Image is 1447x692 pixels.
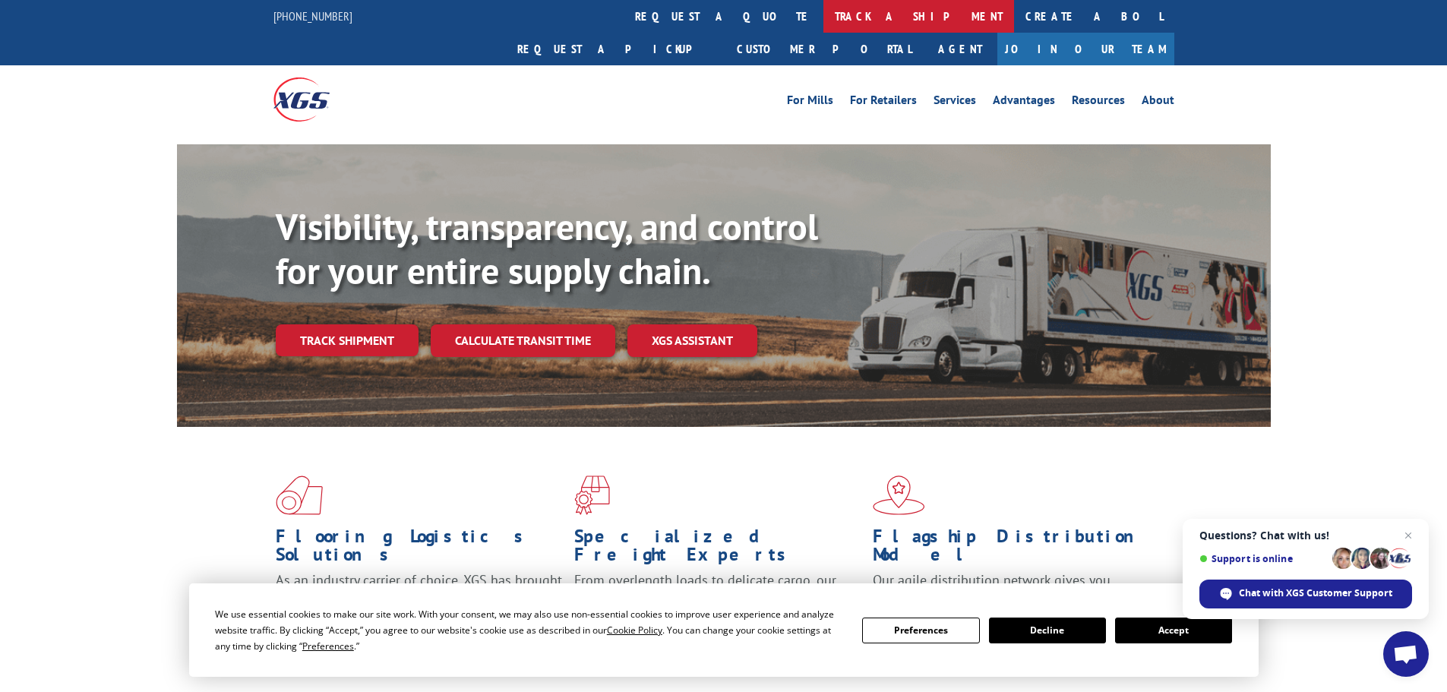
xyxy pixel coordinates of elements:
a: [PHONE_NUMBER] [273,8,352,24]
a: Services [934,94,976,111]
button: Accept [1115,618,1232,643]
a: Calculate transit time [431,324,615,357]
a: Customer Portal [725,33,923,65]
span: Questions? Chat with us! [1199,529,1412,542]
a: Join Our Team [997,33,1174,65]
img: xgs-icon-flagship-distribution-model-red [873,476,925,515]
a: For Mills [787,94,833,111]
div: Open chat [1383,631,1429,677]
span: As an industry carrier of choice, XGS has brought innovation and dedication to flooring logistics... [276,571,562,625]
button: Decline [989,618,1106,643]
a: Advantages [993,94,1055,111]
span: Our agile distribution network gives you nationwide inventory management on demand. [873,571,1152,607]
span: Preferences [302,640,354,653]
img: xgs-icon-focused-on-flooring-red [574,476,610,515]
a: XGS ASSISTANT [627,324,757,357]
button: Preferences [862,618,979,643]
a: Request a pickup [506,33,725,65]
b: Visibility, transparency, and control for your entire supply chain. [276,203,818,294]
h1: Specialized Freight Experts [574,527,861,571]
a: Track shipment [276,324,419,356]
span: Close chat [1399,526,1417,545]
p: From overlength loads to delicate cargo, our experienced staff knows the best way to move your fr... [574,571,861,639]
span: Chat with XGS Customer Support [1239,586,1392,600]
div: Chat with XGS Customer Support [1199,580,1412,608]
span: Support is online [1199,553,1327,564]
a: Agent [923,33,997,65]
div: Cookie Consent Prompt [189,583,1259,677]
a: About [1142,94,1174,111]
h1: Flagship Distribution Model [873,527,1160,571]
span: Cookie Policy [607,624,662,637]
a: For Retailers [850,94,917,111]
h1: Flooring Logistics Solutions [276,527,563,571]
div: We use essential cookies to make our site work. With your consent, we may also use non-essential ... [215,606,844,654]
a: Resources [1072,94,1125,111]
img: xgs-icon-total-supply-chain-intelligence-red [276,476,323,515]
